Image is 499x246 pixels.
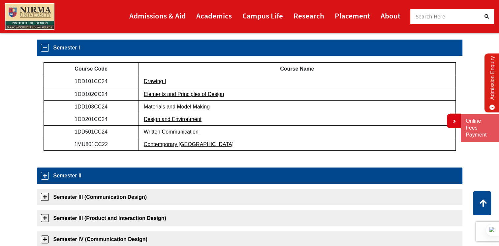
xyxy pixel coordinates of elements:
td: 1MU801CC22 [44,138,139,151]
a: Online Fees Payment [466,118,494,138]
a: Semester II [37,168,462,184]
a: Drawing I [144,78,166,84]
a: Materials and Model Making [144,104,210,109]
a: Design and Environment [144,116,202,122]
a: Admissions & Aid [129,8,186,23]
a: Semester III (Communication Design) [37,189,462,205]
a: Elements and Principles of Design [144,91,224,97]
a: Campus Life [242,8,283,23]
img: main_logo [5,3,54,30]
a: Research [294,8,324,23]
a: Semester I [37,40,462,56]
a: About [381,8,400,23]
td: 1DD102CC24 [44,88,139,100]
td: Course Code [44,63,139,75]
td: 1DD201CC24 [44,113,139,125]
td: Course Name [139,63,455,75]
td: 1DD501CC24 [44,126,139,138]
td: 1DD103CC24 [44,100,139,113]
a: Written Communication [144,129,199,135]
a: Placement [335,8,370,23]
td: 1DD101CC24 [44,75,139,88]
a: Academics [196,8,232,23]
span: Search Here [416,13,446,20]
a: Semester III (Product and Interaction Design) [37,210,462,226]
a: Contemporary [GEOGRAPHIC_DATA] [144,141,234,147]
